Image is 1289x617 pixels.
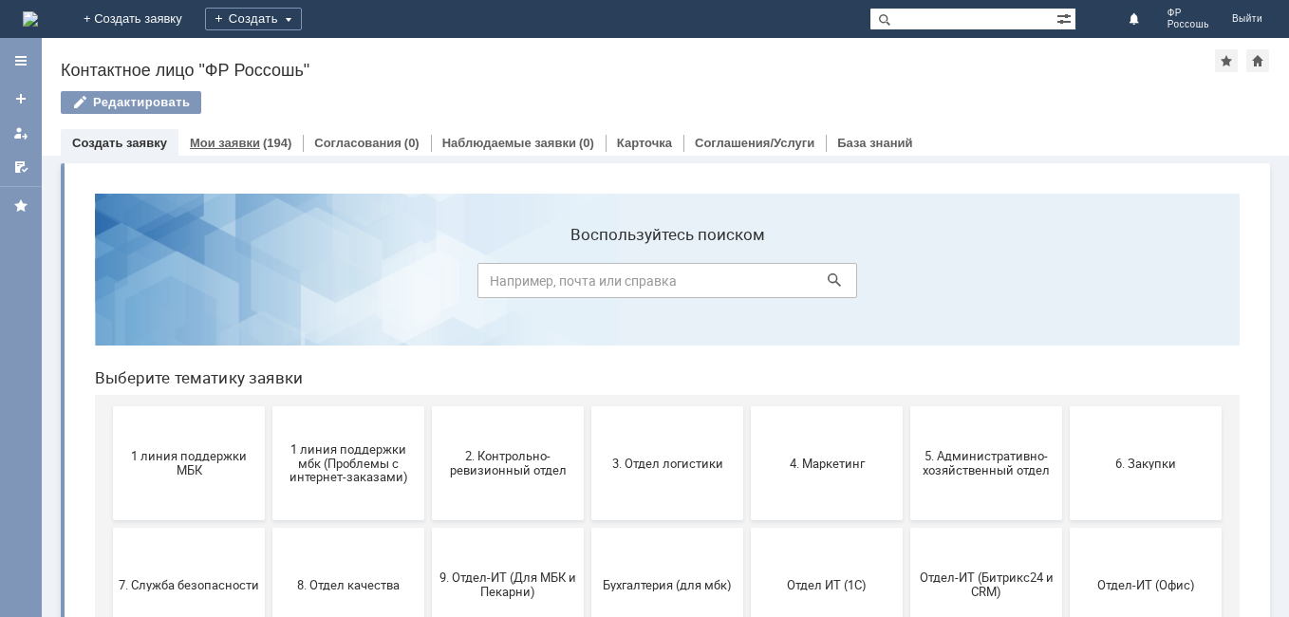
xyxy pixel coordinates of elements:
[205,8,302,30] div: Создать
[314,136,402,150] a: Согласования
[263,136,291,150] div: (194)
[23,11,38,27] a: Перейти на домашнюю страницу
[831,228,982,342] button: 5. Административно-хозяйственный отдел
[404,136,420,150] div: (0)
[512,349,663,463] button: Бухгалтерия (для мбк)
[33,228,185,342] button: 1 линия поддержки МБК
[72,136,167,150] a: Создать заявку
[990,349,1142,463] button: Отдел-ИТ (Офис)
[193,349,345,463] button: 8. Отдел качества
[358,392,498,421] span: 9. Отдел-ИТ (Для МБК и Пекарни)
[39,520,179,534] span: Финансовый отдел
[996,399,1136,413] span: Отдел-ИТ (Офис)
[617,136,672,150] a: Карточка
[517,277,658,291] span: 3. Отдел логистики
[831,349,982,463] button: Отдел-ИТ (Битрикс24 и CRM)
[358,271,498,299] span: 2. Контрольно-ревизионный отдел
[190,136,260,150] a: Мои заявки
[671,471,823,585] button: не актуален
[677,399,817,413] span: Отдел ИТ (1С)
[996,277,1136,291] span: 6. Закупки
[6,118,36,148] a: Мои заявки
[398,47,777,65] label: Воспользуйтесь поиском
[23,11,38,27] img: logo
[512,228,663,342] button: 3. Отдел логистики
[579,136,594,150] div: (0)
[352,349,504,463] button: 9. Отдел-ИТ (Для МБК и Пекарни)
[33,349,185,463] button: 7. Служба безопасности
[677,277,817,291] span: 4. Маркетинг
[61,61,1215,80] div: Контактное лицо "ФР Россошь"
[1215,49,1238,72] div: Добавить в избранное
[517,506,658,549] span: [PERSON_NAME]. Услуги ИТ для МБК (оформляет L1)
[198,399,339,413] span: 8. Отдел качества
[836,392,977,421] span: Отдел-ИТ (Битрикс24 и CRM)
[33,471,185,585] button: Финансовый отдел
[990,228,1142,342] button: 6. Закупки
[1056,9,1075,27] span: Расширенный поиск
[517,399,658,413] span: Бухгалтерия (для мбк)
[198,520,339,534] span: Франчайзинг
[671,349,823,463] button: Отдел ИТ (1С)
[398,84,777,120] input: Например, почта или справка
[671,228,823,342] button: 4. Маркетинг
[1168,19,1209,30] span: Россошь
[1168,8,1209,19] span: ФР
[198,263,339,306] span: 1 линия поддержки мбк (Проблемы с интернет-заказами)
[193,228,345,342] button: 1 линия поддержки мбк (Проблемы с интернет-заказами)
[6,84,36,114] a: Создать заявку
[15,190,1160,209] header: Выберите тематику заявки
[695,136,814,150] a: Соглашения/Услуги
[677,520,817,534] span: не актуален
[352,228,504,342] button: 2. Контрольно-ревизионный отдел
[39,271,179,299] span: 1 линия поддержки МБК
[1246,49,1269,72] div: Сделать домашней страницей
[193,471,345,585] button: Франчайзинг
[512,471,663,585] button: [PERSON_NAME]. Услуги ИТ для МБК (оформляет L1)
[6,152,36,182] a: Мои согласования
[358,514,498,542] span: Это соглашение не активно!
[836,271,977,299] span: 5. Административно-хозяйственный отдел
[442,136,576,150] a: Наблюдаемые заявки
[837,136,912,150] a: База знаний
[352,471,504,585] button: Это соглашение не активно!
[39,399,179,413] span: 7. Служба безопасности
